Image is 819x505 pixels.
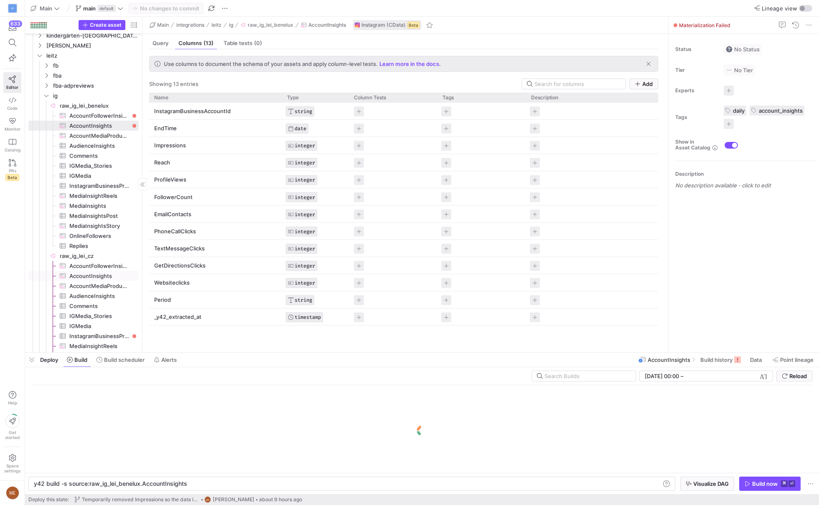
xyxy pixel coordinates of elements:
[175,480,187,487] span: ghts
[28,141,139,151] a: AudienceInsights​​​​​​​​​
[46,51,137,61] span: leitz
[295,263,315,269] span: INTEGER
[28,231,139,241] div: Press SPACE to select this row.
[178,40,214,46] span: Columns
[149,120,658,137] div: Press SPACE to select this row.
[28,191,139,201] div: Press SPACE to select this row.
[28,497,69,502] span: Deploy this state:
[28,321,139,331] div: Press SPACE to select this row.
[28,311,139,321] a: IGMedia_Stories​​​​​​​​​
[28,181,139,191] div: Press SPACE to select this row.
[28,261,139,271] a: AccountFollowerInsights​​​​​​​​​
[3,484,21,502] button: ME
[149,81,198,87] div: Showing 13 entries
[74,356,87,363] span: Build
[675,171,816,177] p: Description
[69,341,129,351] span: MediaInsightReels​​​​​​​​​
[28,91,139,101] div: Press SPACE to select this row.
[69,181,129,191] span: InstagramBusinessProfile​​​​​​​​​
[295,229,315,235] span: INTEGER
[53,71,137,81] span: fba
[28,131,139,141] a: AccountMediaProductType​​​​​​​​​
[28,221,139,231] a: MediaInsightsStory​​​​​​​​​
[675,88,717,93] span: Experts
[407,22,420,28] span: Beta
[776,371,812,381] button: Reload
[69,231,129,241] span: OnlineFollowers​​​​​​​​​
[248,22,293,28] span: raw_ig_lei_benelux
[69,241,129,251] span: Replies​​​​​​​​​
[238,20,295,30] button: raw_ig_lei_benelux
[28,251,139,261] div: Press SPACE to select this row.
[700,356,733,363] span: Build history
[295,280,315,286] span: INTEGER
[203,40,214,46] span: (13)
[28,341,139,351] a: MediaInsightReels​​​​​​​​​
[28,291,139,301] div: Press SPACE to select this row.
[149,291,658,308] div: Press SPACE to select this row.
[361,22,406,28] span: Instagram (CData)
[28,151,139,161] a: Comments​​​​​​​​​
[28,161,139,171] a: IGMedia_Stories​​​​​​​​​
[69,111,129,121] span: AccountFollowerInsights​​​​​​​​​
[648,356,690,363] span: AccountInsights
[259,497,302,502] span: about 9 hours ago
[28,121,139,131] div: Press SPACE to select this row.
[154,206,277,222] p: EmailContacts
[726,67,733,73] img: No tier
[154,172,277,187] p: ProfileViews
[154,137,277,153] p: Impressions
[224,40,262,46] span: Table tests
[149,206,658,223] div: Press SPACE to select this row.
[28,241,139,251] div: Press SPACE to select this row.
[28,211,139,221] div: Press SPACE to select this row.
[693,480,729,487] span: Visualize DAG
[739,477,801,491] button: Build now⌘⏎
[149,103,658,120] div: Press SPACE to select this row.
[60,101,137,111] span: raw_ig_lei_benelux​​​​​​​​
[680,477,734,491] button: Visualize DAG
[6,486,19,500] div: ME
[69,291,129,301] span: AudienceInsights​​​​​​​​​
[154,95,168,101] span: Name
[295,297,312,303] span: STRING
[28,271,139,281] a: AccountInsights​​​​​​​​​
[5,126,20,131] span: Monitor
[69,271,129,281] span: AccountInsights​​​​​​​​​
[28,131,139,141] div: Press SPACE to select this row.
[295,177,315,183] span: INTEGER
[74,3,125,14] button: maindefault
[149,223,658,240] div: Press SPACE to select this row.
[8,4,17,13] div: VF
[204,496,211,503] div: ME
[28,301,139,311] div: Press SPACE to select this row.
[69,131,129,141] span: AccountMediaProductType​​​​​​​​​
[154,309,277,325] p: _y42_extracted_at
[781,480,788,487] kbd: ⌘
[28,221,139,231] div: Press SPACE to select this row.
[69,221,129,231] span: MediaInsightsStory​​​​​​​​​
[53,61,137,71] span: fb
[9,20,22,27] div: 633
[154,189,277,205] p: FollowerCount
[154,258,277,273] p: GetDirectionsClicks
[28,181,139,191] a: InstagramBusinessProfile​​​​​​​​​
[6,85,18,90] span: Editor
[28,331,139,341] div: Press SPACE to select this row.
[28,341,139,351] div: Press SPACE to select this row.
[7,400,18,405] span: Help
[69,301,129,311] span: Comments​​​​​​​​​
[28,191,139,201] a: MediaInsightReels​​​​​​​​​
[28,101,139,111] a: raw_ig_lei_benelux​​​​​​​​
[28,71,139,81] div: Press SPACE to select this row.
[28,331,139,341] a: InstagramBusinessProfile​​​​​​​​​
[28,201,139,211] div: Press SPACE to select this row.
[759,107,803,114] span: account_insights
[443,95,454,101] span: Tags
[104,356,145,363] span: Build scheduler
[28,311,139,321] div: Press SPACE to select this row.
[46,41,137,50] span: [PERSON_NAME]
[679,22,730,28] span: Materialization Failed
[154,103,277,119] p: InstagramBusinessAccountId
[299,20,348,30] button: AccountInsights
